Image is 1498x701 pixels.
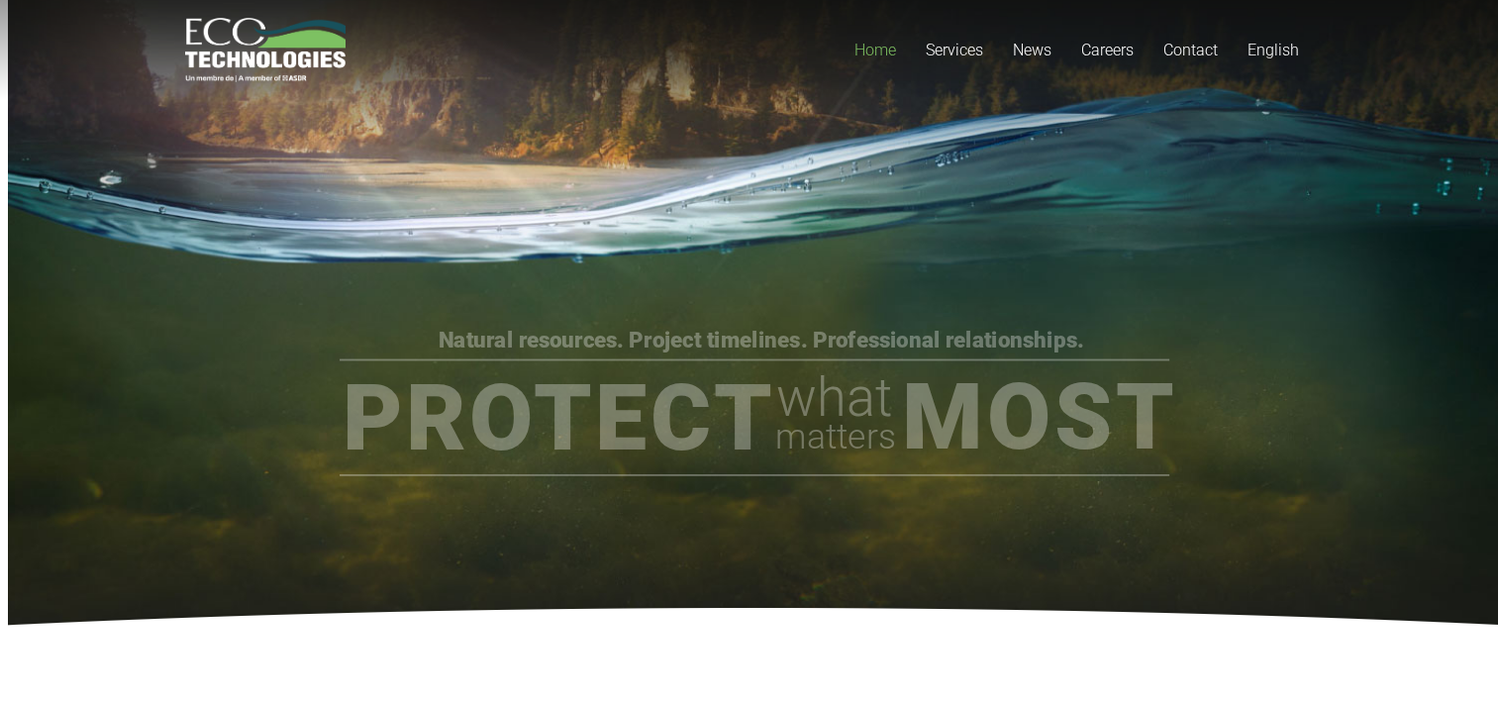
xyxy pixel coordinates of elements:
[1248,41,1299,59] span: English
[776,371,892,425] rs-layer: what
[854,41,896,59] span: Home
[439,331,1084,350] rs-layer: Natural resources. Project timelines. Professional relationships.
[1081,41,1134,59] span: Careers
[1163,41,1218,59] span: Contact
[185,18,347,82] a: logo_EcoTech_ASDR_RGB
[1013,41,1051,59] span: News
[343,372,776,464] rs-layer: Protect
[775,410,895,463] rs-layer: matters
[902,371,1177,463] rs-layer: Most
[926,41,983,59] span: Services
